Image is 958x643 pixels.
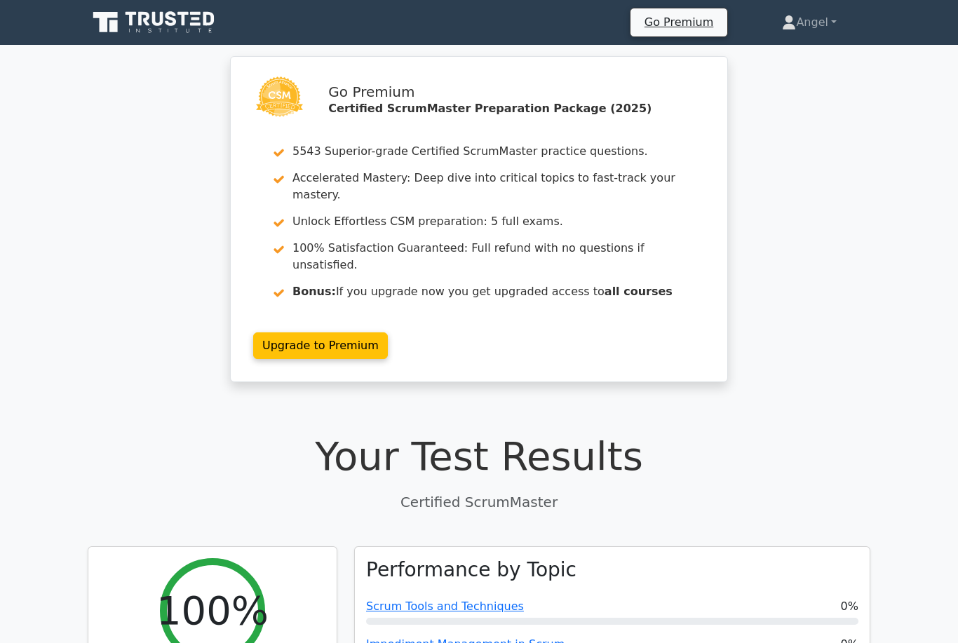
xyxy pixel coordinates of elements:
a: Upgrade to Premium [253,332,388,359]
a: Angel [748,8,870,36]
a: Go Premium [636,13,722,32]
h1: Your Test Results [88,433,870,480]
p: Certified ScrumMaster [88,492,870,513]
span: 0% [841,598,858,615]
h3: Performance by Topic [366,558,576,582]
a: Scrum Tools and Techniques [366,600,524,613]
h2: 100% [156,587,269,634]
